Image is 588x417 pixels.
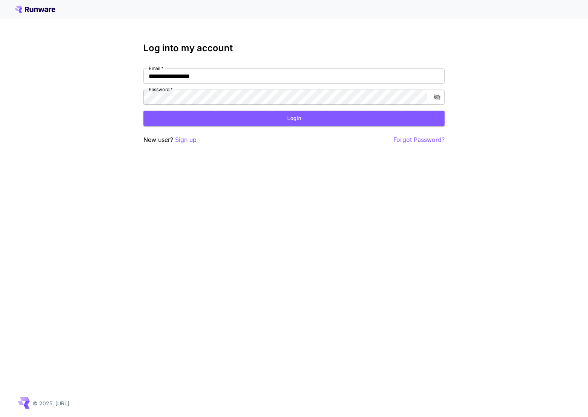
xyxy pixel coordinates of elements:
p: New user? [143,135,197,145]
button: Login [143,111,445,126]
label: Email [149,65,163,72]
button: toggle password visibility [430,90,444,104]
p: © 2025, [URL] [33,399,69,407]
button: Sign up [175,135,197,145]
button: Forgot Password? [393,135,445,145]
h3: Log into my account [143,43,445,53]
label: Password [149,86,173,93]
